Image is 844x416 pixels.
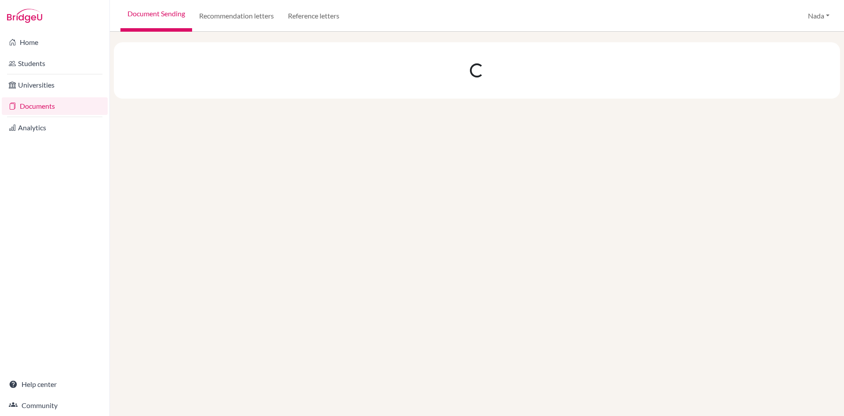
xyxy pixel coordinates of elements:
[2,397,108,414] a: Community
[7,9,42,23] img: Bridge-U
[2,76,108,94] a: Universities
[2,376,108,393] a: Help center
[2,119,108,136] a: Analytics
[2,55,108,72] a: Students
[804,7,833,24] button: Nada
[2,33,108,51] a: Home
[2,97,108,115] a: Documents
